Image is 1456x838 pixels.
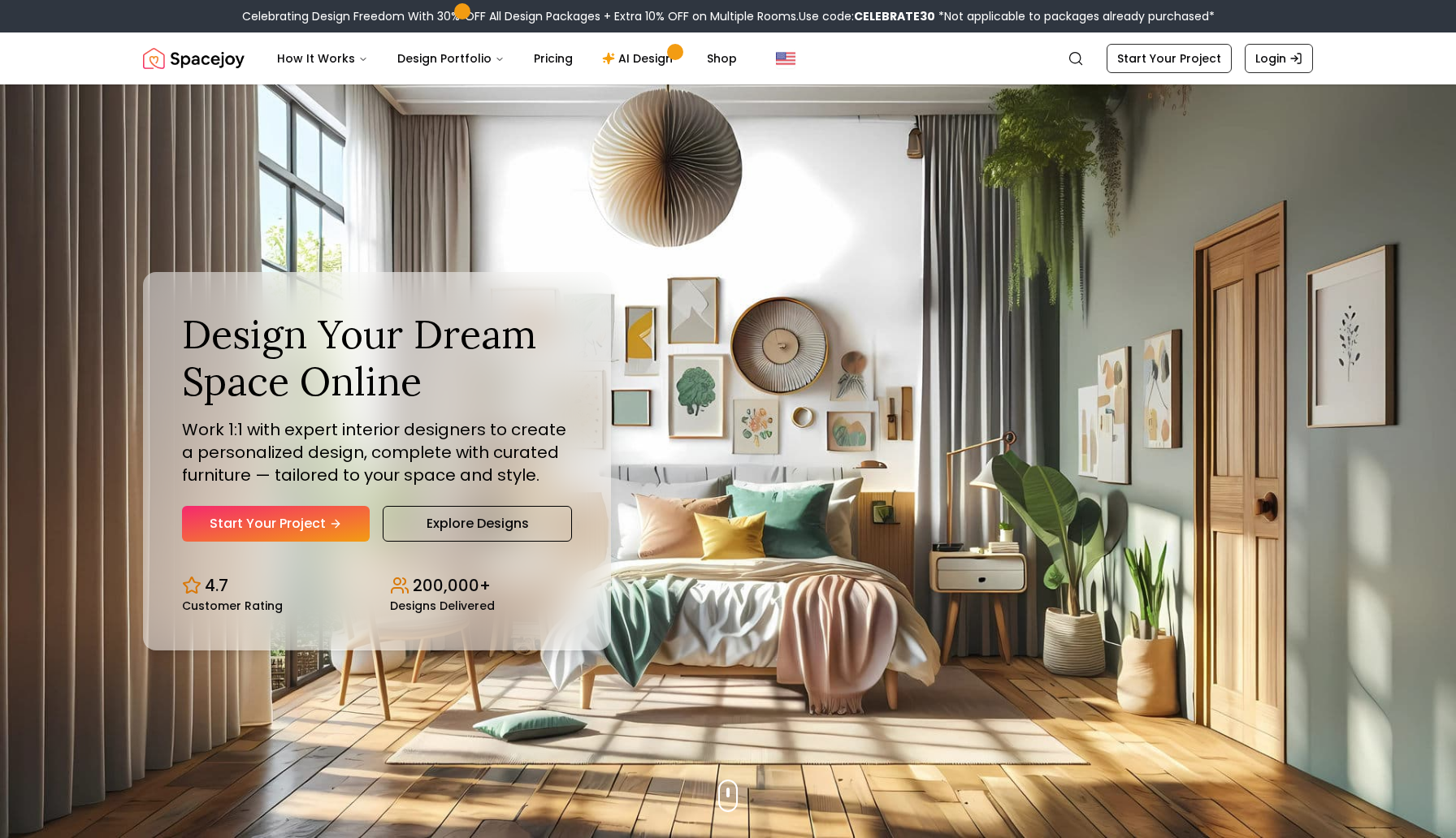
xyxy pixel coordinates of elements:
img: Spacejoy Logo [143,42,245,75]
b: CELEBRATE30 [854,8,935,24]
button: How It Works [264,42,381,75]
img: United States [776,49,795,68]
small: Customer Rating [182,600,283,611]
button: Design Portfolio [384,42,518,75]
a: Pricing [521,42,586,75]
div: Design stats [182,561,572,611]
p: Work 1:1 with expert interior designers to create a personalized design, complete with curated fu... [182,418,572,486]
a: AI Design [589,42,691,75]
a: Start Your Project [182,506,370,542]
nav: Main [264,42,750,75]
p: 200,000+ [413,574,491,597]
a: Explore Designs [383,506,572,542]
a: Login [1245,44,1313,73]
div: Celebrating Design Freedom With 30% OFF All Design Packages + Extra 10% OFF on Multiple Rooms. [242,8,1215,24]
a: Spacejoy [143,42,245,75]
small: Designs Delivered [390,600,495,611]
nav: Global [143,32,1313,84]
span: Use code: [799,8,935,24]
a: Shop [694,42,750,75]
a: Start Your Project [1107,44,1232,73]
span: *Not applicable to packages already purchased* [935,8,1215,24]
p: 4.7 [205,574,228,597]
h1: Design Your Dream Space Online [182,311,572,404]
